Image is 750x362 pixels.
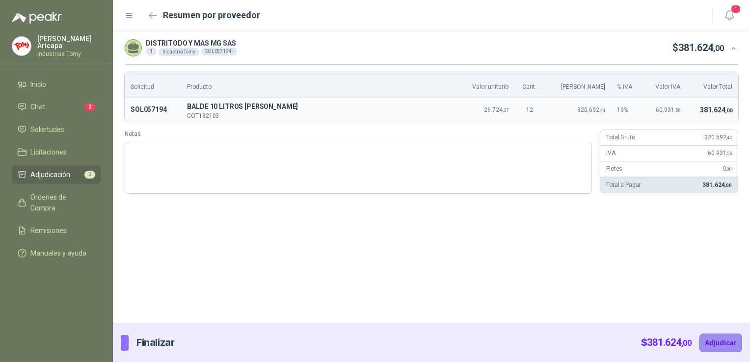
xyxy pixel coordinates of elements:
h2: Resumen por proveedor [163,8,260,22]
span: Remisiones [30,225,67,236]
span: ,00 [713,44,724,53]
button: 1 [721,7,738,25]
span: Chat [30,102,45,112]
a: Adjudicación2 [12,165,101,184]
img: Company Logo [12,37,31,55]
div: SOL057194 - [201,48,237,55]
span: BALDE 10 LITROS [PERSON_NAME] [187,101,452,113]
p: Total a Pagar [606,181,641,190]
p: Industrias Tomy [37,51,101,57]
span: ,44 [726,135,732,140]
span: ,44 [599,107,605,113]
p: DISTRITODO Y MAS MG SAS [146,40,237,47]
span: 381.624 [678,42,724,53]
span: 26.724 [484,106,509,113]
span: ,00 [726,166,732,172]
p: $ [641,335,692,350]
span: 320.692 [704,134,732,141]
a: Licitaciones [12,143,101,161]
span: ,00 [681,338,692,348]
span: Inicio [30,79,46,90]
a: Inicio [12,75,101,94]
span: Órdenes de Compra [30,192,92,213]
span: ,00 [724,182,732,188]
a: Manuales y ayuda [12,244,101,262]
div: 1 [146,48,157,55]
span: 2 [84,171,95,179]
td: 19 % [611,98,643,122]
a: Remisiones [12,221,101,240]
p: Finalizar [136,335,174,350]
span: 60.931 [708,150,732,156]
span: Solicitudes [30,124,64,135]
th: % IVA [611,72,643,98]
p: Total Bruto [606,133,635,142]
button: Adjudicar [699,334,742,352]
th: Cant. [514,72,545,98]
p: IVA [606,149,616,158]
p: B [187,101,452,113]
a: Chat2 [12,98,101,116]
span: ,56 [674,107,680,113]
span: ,00 [725,107,732,114]
label: Notas [125,129,592,139]
p: COT182103 [187,113,452,119]
p: $ [672,40,724,55]
span: Licitaciones [30,147,67,157]
span: 381.624 [700,106,732,114]
span: Adjudicación [30,169,70,180]
span: 1 [730,4,741,14]
th: Valor Total [686,72,738,98]
div: Industria Tomy [159,48,199,56]
th: Producto [181,72,457,98]
span: 0 [723,165,732,172]
p: SOL057194 [131,104,175,116]
span: ,37 [503,107,509,113]
span: 381.624 [702,181,732,188]
th: Solicitud [125,72,181,98]
p: Fletes [606,164,622,174]
span: 2 [84,103,95,111]
th: [PERSON_NAME] [545,72,611,98]
span: Manuales y ayuda [30,248,86,259]
a: Órdenes de Compra [12,188,101,217]
img: Logo peakr [12,12,62,24]
th: Valor IVA [643,72,687,98]
th: Valor unitario [457,72,514,98]
p: [PERSON_NAME] Aricapa [37,35,101,49]
td: 12 [514,98,545,122]
span: 60.931 [656,106,680,113]
span: ,56 [726,151,732,156]
span: 381.624 [647,336,692,348]
a: Solicitudes [12,120,101,139]
span: 320.692 [577,106,605,113]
